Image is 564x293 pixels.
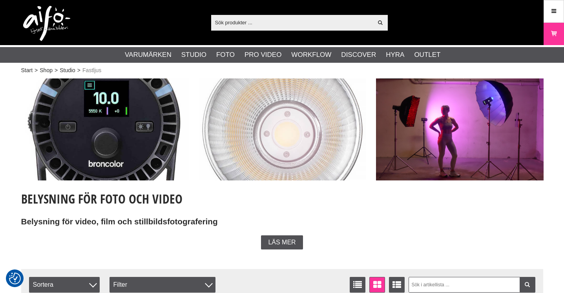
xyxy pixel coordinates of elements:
[29,277,100,293] span: Sortera
[268,239,296,246] span: Läs mer
[199,78,366,180] img: Annons:B06 ban-fast06.jpg
[181,50,206,60] a: Studio
[414,50,440,60] a: Outlet
[9,273,21,284] img: Revisit consent button
[409,277,535,293] input: Sök i artikellista ...
[21,66,33,75] a: Start
[125,50,172,60] a: Varumärken
[23,6,70,41] img: logo.png
[369,277,385,293] a: Fönstervisning
[216,50,235,60] a: Foto
[21,216,323,227] h2: Belysning för video, film och stillbildsfotografering
[21,78,189,180] img: Annons:B05 ban-fast05.jpg
[291,50,331,60] a: Workflow
[55,66,58,75] span: >
[389,277,405,293] a: Utökad listvisning
[60,66,75,75] a: Studio
[245,50,281,60] a: Pro Video
[386,50,404,60] a: Hyra
[211,16,373,28] input: Sök produkter ...
[35,66,38,75] span: >
[350,277,365,293] a: Listvisning
[77,66,80,75] span: >
[110,277,215,293] div: Filter
[520,277,535,293] a: Filtrera
[40,66,53,75] a: Shop
[21,190,323,207] h1: Belysning för Foto och Video
[82,66,101,75] span: Fastljus
[376,78,544,180] img: Annons:B04 ban-elin-led100c-003.jpg
[9,271,21,286] button: Samtyckesinställningar
[341,50,376,60] a: Discover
